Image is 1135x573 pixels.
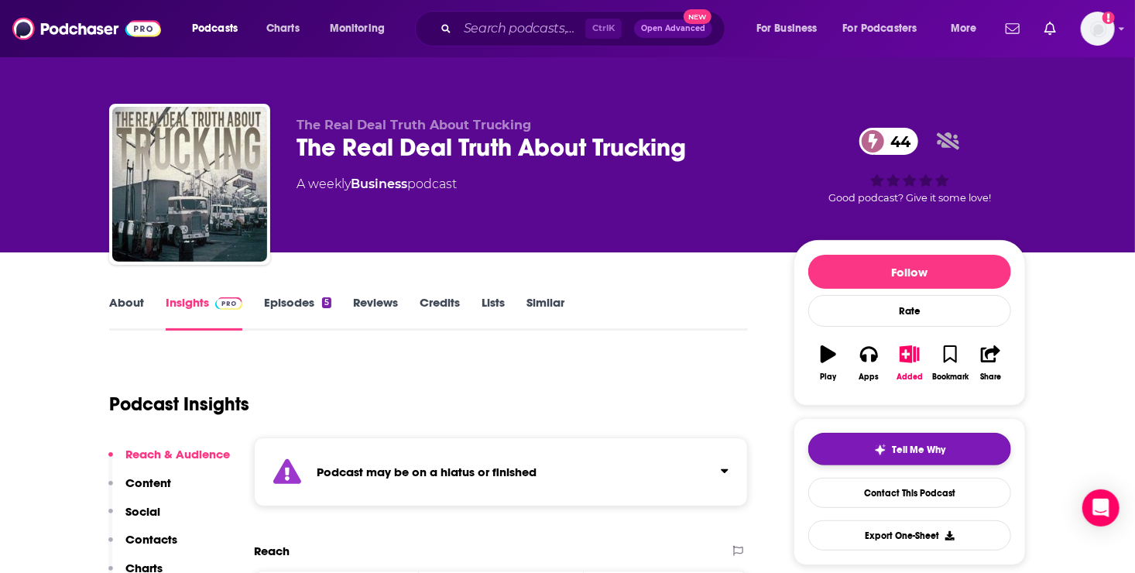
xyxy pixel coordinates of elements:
[1081,12,1115,46] button: Show profile menu
[897,372,923,382] div: Added
[297,118,531,132] span: The Real Deal Truth About Trucking
[971,335,1011,391] button: Share
[108,504,160,533] button: Social
[254,437,748,506] section: Click to expand status details
[330,18,385,39] span: Monitoring
[746,16,837,41] button: open menu
[1081,12,1115,46] span: Logged in as roneledotsonRAD
[849,335,889,391] button: Apps
[351,177,407,191] a: Business
[526,295,564,331] a: Similar
[756,18,818,39] span: For Business
[317,465,537,479] strong: Podcast may be on a hiatus or finished
[940,16,996,41] button: open menu
[808,478,1011,508] a: Contact This Podcast
[112,107,267,262] img: The Real Deal Truth About Trucking
[319,16,405,41] button: open menu
[859,372,880,382] div: Apps
[808,255,1011,289] button: Follow
[843,18,917,39] span: For Podcasters
[108,532,177,561] button: Contacts
[1082,489,1120,527] div: Open Intercom Messenger
[893,444,946,456] span: Tell Me Why
[108,475,171,504] button: Content
[108,447,230,475] button: Reach & Audience
[322,297,331,308] div: 5
[166,295,242,331] a: InsightsPodchaser Pro
[125,504,160,519] p: Social
[875,128,918,155] span: 44
[125,475,171,490] p: Content
[458,16,585,41] input: Search podcasts, credits, & more...
[420,295,460,331] a: Credits
[808,520,1011,551] button: Export One-Sheet
[585,19,622,39] span: Ctrl K
[254,544,290,558] h2: Reach
[833,16,940,41] button: open menu
[12,14,161,43] img: Podchaser - Follow, Share and Rate Podcasts
[192,18,238,39] span: Podcasts
[808,433,1011,465] button: tell me why sparkleTell Me Why
[1081,12,1115,46] img: User Profile
[930,335,970,391] button: Bookmark
[641,25,705,33] span: Open Advanced
[874,444,886,456] img: tell me why sparkle
[794,118,1026,214] div: 44Good podcast? Give it some love!
[890,335,930,391] button: Added
[808,335,849,391] button: Play
[821,372,837,382] div: Play
[684,9,712,24] span: New
[482,295,505,331] a: Lists
[859,128,918,155] a: 44
[264,295,331,331] a: Episodes5
[1102,12,1115,24] svg: Add a profile image
[1000,15,1026,42] a: Show notifications dropdown
[125,532,177,547] p: Contacts
[125,447,230,461] p: Reach & Audience
[828,192,991,204] span: Good podcast? Give it some love!
[181,16,258,41] button: open menu
[430,11,740,46] div: Search podcasts, credits, & more...
[266,18,300,39] span: Charts
[932,372,969,382] div: Bookmark
[353,295,398,331] a: Reviews
[980,372,1001,382] div: Share
[215,297,242,310] img: Podchaser Pro
[109,393,249,416] h1: Podcast Insights
[634,19,712,38] button: Open AdvancedNew
[808,295,1011,327] div: Rate
[297,175,457,194] div: A weekly podcast
[109,295,144,331] a: About
[1038,15,1062,42] a: Show notifications dropdown
[951,18,977,39] span: More
[256,16,309,41] a: Charts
